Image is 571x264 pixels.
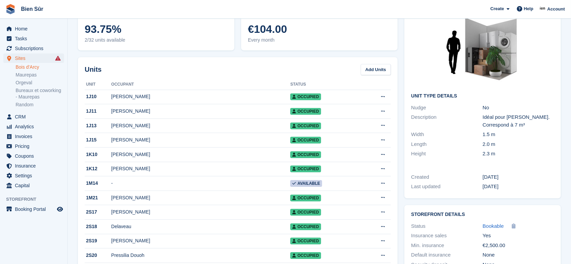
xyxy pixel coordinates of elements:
[16,72,64,78] a: Maurepas
[16,64,64,70] a: Bois d'Arcy
[3,161,64,171] a: menu
[85,108,111,115] div: 1J11
[3,34,64,43] a: menu
[15,53,56,63] span: Sites
[85,237,111,244] div: 2S19
[411,222,483,230] div: Status
[547,6,565,13] span: Account
[524,5,533,12] span: Help
[3,44,64,53] a: menu
[85,37,228,44] span: 2/32 units available
[111,237,290,244] div: [PERSON_NAME]
[290,238,321,244] span: Occupied
[248,37,391,44] span: Every month
[3,151,64,161] a: menu
[85,252,111,259] div: 2S20
[3,132,64,141] a: menu
[411,131,483,138] div: Width
[85,122,111,129] div: 1J13
[411,232,483,240] div: Insurance sales
[111,252,290,259] div: Pressilia Douoh
[3,24,64,34] a: menu
[18,3,46,15] a: Bien Sûr
[15,122,56,131] span: Analytics
[111,93,290,100] div: [PERSON_NAME]
[290,151,321,158] span: Occupied
[3,112,64,122] a: menu
[111,165,290,172] div: [PERSON_NAME]
[483,104,554,112] div: No
[483,173,554,181] div: [DATE]
[111,194,290,201] div: [PERSON_NAME]
[290,166,321,172] span: Occupied
[15,161,56,171] span: Insurance
[483,183,554,191] div: [DATE]
[85,223,111,230] div: 2S18
[15,112,56,122] span: CRM
[540,5,546,12] img: Asmaa Habri
[15,204,56,214] span: Booking Portal
[483,150,554,158] div: 2.3 m
[483,222,504,230] a: Bookable
[111,223,290,230] div: Delaveau
[15,24,56,34] span: Home
[85,208,111,216] div: 2S17
[490,5,504,12] span: Create
[85,23,228,35] span: 93.75%
[290,195,321,201] span: Occupied
[16,102,64,108] a: Random
[15,171,56,180] span: Settings
[483,232,554,240] div: Yes
[15,141,56,151] span: Pricing
[411,242,483,249] div: Min. insurance
[483,113,554,129] div: Idéal pour [PERSON_NAME]. Correspond à 7 m³
[290,123,321,129] span: Occupied
[85,93,111,100] div: 1J10
[3,53,64,63] a: menu
[411,93,554,99] h2: Unit Type details
[3,141,64,151] a: menu
[3,171,64,180] a: menu
[411,113,483,129] div: Description
[111,151,290,158] div: [PERSON_NAME]
[56,205,64,213] a: Preview store
[483,223,504,229] span: Bookable
[411,104,483,112] div: Nudge
[85,64,102,74] h2: Units
[111,136,290,144] div: [PERSON_NAME]
[483,131,554,138] div: 1.5 m
[55,56,61,61] i: Smart entry sync failures have occurred
[85,136,111,144] div: 1J15
[411,183,483,191] div: Last updated
[3,181,64,190] a: menu
[361,64,391,75] a: Add Units
[483,242,554,249] div: €2,500.00
[111,208,290,216] div: [PERSON_NAME]
[15,151,56,161] span: Coupons
[85,194,111,201] div: 1M21
[111,122,290,129] div: [PERSON_NAME]
[111,108,290,115] div: [PERSON_NAME]
[15,181,56,190] span: Capital
[85,79,111,90] th: Unit
[15,44,56,53] span: Subscriptions
[15,34,56,43] span: Tasks
[432,12,533,88] img: 30-sqft-unit.jpg
[15,132,56,141] span: Invoices
[85,151,111,158] div: 1K10
[411,251,483,259] div: Default insurance
[3,122,64,131] a: menu
[411,212,554,217] h2: Storefront Details
[290,108,321,115] span: Occupied
[483,140,554,148] div: 2.0 m
[16,87,64,100] a: Bureaux et coworking - Maurepas
[290,137,321,144] span: Occupied
[85,180,111,187] div: 1M14
[111,79,290,90] th: Occupant
[290,252,321,259] span: Occupied
[111,176,290,191] td: -
[290,93,321,100] span: Occupied
[483,251,554,259] div: None
[16,80,64,86] a: Orgeval
[5,4,16,14] img: stora-icon-8386f47178a22dfd0bd8f6a31ec36ba5ce8667c1dd55bd0f319d3a0aa187defe.svg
